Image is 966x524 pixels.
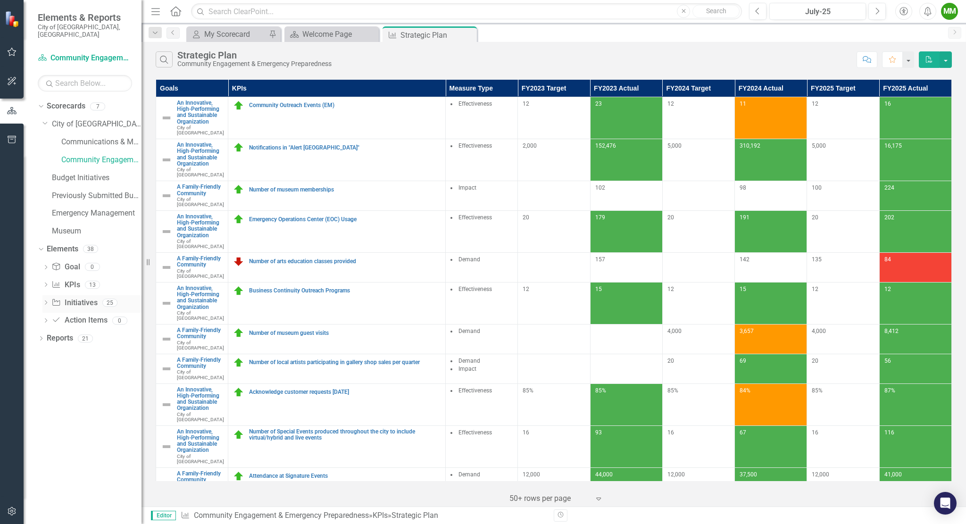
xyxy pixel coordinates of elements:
[189,28,266,40] a: My Scorecard
[61,137,142,148] a: Communications & Marketing
[595,100,602,107] span: 23
[884,184,894,191] span: 224
[595,387,606,394] span: 85%
[884,358,891,364] span: 56
[523,286,529,292] span: 12
[667,286,674,292] span: 12
[177,184,224,196] a: A Family-Friendly Community
[228,139,446,181] td: Double-Click to Edit Right Click for Context Menu
[773,6,863,17] div: July-25
[812,256,822,263] span: 135
[884,429,894,436] span: 116
[161,333,172,345] img: Not Defined
[523,214,529,221] span: 20
[233,327,244,339] img: On Target
[177,285,224,310] a: An Innovative, High-Performing and Sustainable Organization
[177,268,224,279] span: City of [GEOGRAPHIC_DATA]
[52,208,142,219] a: Emergency Management
[177,327,224,340] a: A Family-Friendly Community
[204,28,266,40] div: My Scorecard
[156,468,228,498] td: Double-Click to Edit Right Click for Context Menu
[177,454,224,464] span: City of [GEOGRAPHIC_DATA]
[667,387,678,394] span: 85%
[156,283,228,324] td: Double-Click to Edit Right Click for Context Menu
[156,211,228,253] td: Double-Click to Edit Right Click for Context Menu
[941,3,958,20] button: MM
[233,471,244,482] img: On Target
[812,286,818,292] span: 12
[177,50,332,60] div: Strategic Plan
[812,328,826,334] span: 4,000
[228,354,446,383] td: Double-Click to Edit Right Click for Context Menu
[38,53,132,64] a: Community Engagement & Emergency Preparedness
[233,429,244,441] img: On Target
[667,328,682,334] span: 4,000
[249,145,441,151] a: Notifications in "Alert [GEOGRAPHIC_DATA]"
[177,471,224,483] a: A Family-Friendly Community
[156,324,228,354] td: Double-Click to Edit Right Click for Context Menu
[156,425,228,467] td: Double-Click to Edit Right Click for Context Menu
[151,511,176,520] span: Editor
[884,100,891,107] span: 16
[884,471,902,478] span: 41,000
[595,256,605,263] span: 157
[812,358,818,364] span: 20
[177,100,224,125] a: An Innovative, High-Performing and Sustainable Organization
[446,283,518,324] td: Double-Click to Edit
[458,100,492,107] span: Effectiveness
[595,142,616,149] span: 152,476
[47,101,85,112] a: Scorecards
[161,112,172,124] img: Not Defined
[523,471,540,478] span: 12,000
[595,286,602,292] span: 15
[38,12,132,23] span: Elements & Reports
[446,181,518,211] td: Double-Click to Edit
[692,5,740,18] button: Search
[161,154,172,166] img: Not Defined
[595,471,613,478] span: 44,000
[85,281,100,289] div: 13
[83,245,98,253] div: 38
[5,11,21,27] img: ClearPoint Strategy
[667,471,685,478] span: 12,000
[51,280,80,291] a: KPIs
[161,262,172,273] img: Not Defined
[446,139,518,181] td: Double-Click to Edit
[228,383,446,425] td: Double-Click to Edit Right Click for Context Menu
[446,425,518,467] td: Double-Click to Edit
[523,100,529,107] span: 12
[595,214,605,221] span: 179
[249,288,441,294] a: Business Continuity Outreach Programs
[458,471,480,478] span: Demand
[191,3,742,20] input: Search ClearPoint...
[177,412,224,422] span: City of [GEOGRAPHIC_DATA]
[884,142,902,149] span: 16,175
[233,357,244,368] img: On Target
[52,173,142,183] a: Budget Initiatives
[812,142,826,149] span: 5,000
[740,429,746,436] span: 67
[177,369,224,380] span: City of [GEOGRAPHIC_DATA]
[458,328,480,334] span: Demand
[233,142,244,153] img: On Target
[194,511,369,520] a: Community Engagement & Emergency Preparedness
[812,100,818,107] span: 12
[156,253,228,283] td: Double-Click to Edit Right Click for Context Menu
[228,97,446,139] td: Double-Click to Edit Right Click for Context Menu
[47,244,78,255] a: Elements
[458,142,492,149] span: Effectiveness
[523,429,529,436] span: 16
[177,197,224,207] span: City of [GEOGRAPHIC_DATA]
[884,256,891,263] span: 84
[249,389,441,395] a: Acknowledge customer requests [DATE]
[740,214,749,221] span: 191
[177,429,224,454] a: An Innovative, High-Performing and Sustainable Organization
[228,283,446,324] td: Double-Click to Edit Right Click for Context Menu
[249,330,441,336] a: Number of museum guest visits
[228,425,446,467] td: Double-Click to Edit Right Click for Context Menu
[233,256,244,267] img: Below Plan
[740,358,746,364] span: 69
[934,492,957,515] div: Open Intercom Messenger
[181,510,547,521] div: » »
